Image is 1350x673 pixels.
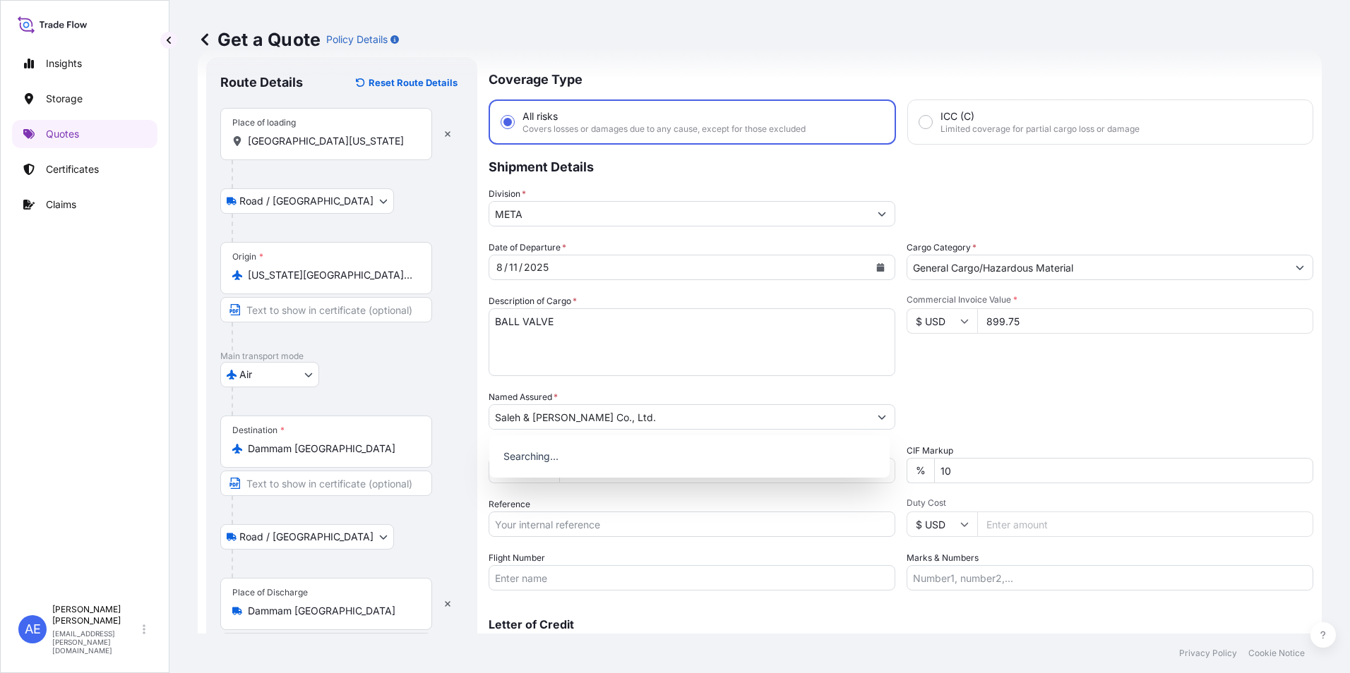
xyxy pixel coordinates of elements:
[522,259,550,276] div: year,
[869,256,892,279] button: Calendar
[489,187,526,201] label: Division
[52,629,140,655] p: [EMAIL_ADDRESS][PERSON_NAME][DOMAIN_NAME]
[519,259,522,276] div: /
[248,604,414,618] input: Place of Discharge
[522,109,558,123] span: All risks
[232,117,296,128] div: Place of loading
[12,49,157,78] a: Insights
[46,198,76,212] p: Claims
[869,404,895,430] button: Show suggestions
[232,251,263,262] div: Origin
[907,444,953,458] label: CIF Markup
[46,127,79,141] p: Quotes
[1179,648,1237,659] a: Privacy Policy
[239,194,374,208] span: Road / [GEOGRAPHIC_DATA]
[349,71,463,94] button: Reset Route Details
[489,145,1313,187] p: Shipment Details
[248,134,414,148] input: Place of loading
[1287,255,1313,280] button: Show suggestions
[369,75,458,90] p: Reset Route Details
[46,92,83,106] p: Storage
[489,201,869,226] input: Type to search division
[12,155,157,183] a: Certificates
[239,368,252,382] span: Air
[220,362,319,387] button: Select transport
[220,188,394,214] button: Select transport
[489,511,895,537] input: Your internal reference
[248,442,414,456] input: Destination
[239,530,374,544] span: Road / [GEOGRAPHIC_DATA]
[220,524,394,550] button: Select transport
[12,85,157,113] a: Storage
[508,259,519,276] div: day,
[220,74,303,91] p: Route Details
[46,162,99,176] p: Certificates
[489,551,545,565] label: Flight Number
[522,123,806,135] span: Covers losses or damages due to any cause, except for those excluded
[220,351,463,362] p: Main transport mode
[232,587,308,598] div: Place of Discharge
[907,565,1313,590] input: Number1, number2,...
[12,120,157,148] a: Quotes
[220,297,432,322] input: Text to appear on certificate
[495,441,884,472] p: Searching...
[907,294,1313,305] span: Commercial Invoice Value
[934,458,1313,483] input: Enter percentage
[220,633,432,658] input: Text to appear on certificate
[907,551,979,565] label: Marks & Numbers
[977,308,1313,334] input: Type amount
[52,604,140,626] p: [PERSON_NAME] [PERSON_NAME]
[489,497,530,511] label: Reference
[25,622,41,636] span: AE
[869,201,895,226] button: Show suggestions
[495,441,884,472] div: Suggestions
[907,458,934,483] div: %
[977,511,1313,537] input: Enter amount
[504,259,508,276] div: /
[326,32,388,47] p: Policy Details
[489,241,566,255] span: Date of Departure
[919,116,932,128] input: ICC (C)Limited coverage for partial cargo loss or damage
[248,268,414,282] input: Origin
[489,444,895,455] span: Freight Cost
[46,56,82,71] p: Insights
[1248,648,1305,659] a: Cookie Notice
[198,28,321,51] p: Get a Quote
[907,255,1287,280] input: Select a commodity type
[501,116,514,128] input: All risksCovers losses or damages due to any cause, except for those excluded
[12,190,157,219] a: Claims
[489,619,1313,630] p: Letter of Credit
[940,109,974,123] span: ICC (C)
[907,241,976,255] label: Cargo Category
[489,404,869,430] input: Full name
[232,425,285,436] div: Destination
[220,471,432,496] input: Text to appear on certificate
[489,565,895,590] input: Enter name
[495,259,504,276] div: month,
[940,123,1140,135] span: Limited coverage for partial cargo loss or damage
[489,294,577,308] label: Description of Cargo
[489,390,558,404] label: Named Assured
[907,497,1313,509] span: Duty Cost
